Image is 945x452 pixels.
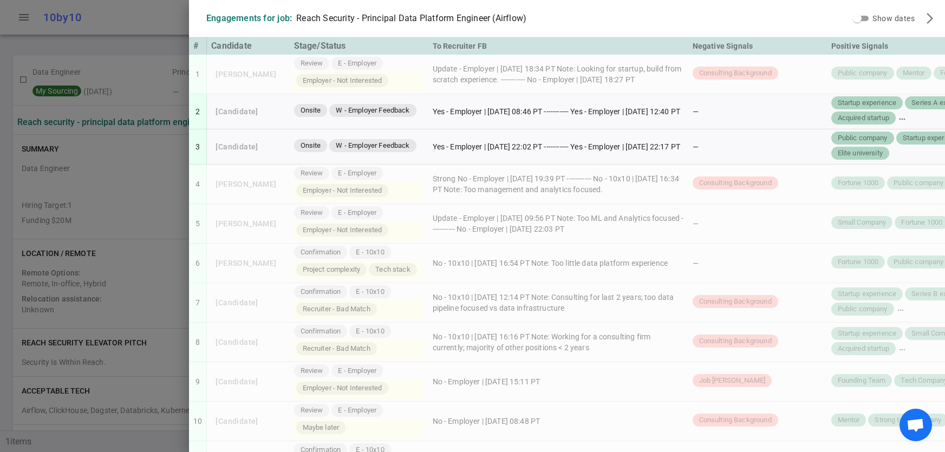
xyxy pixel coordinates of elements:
span: Recruiter - Bad Match [298,304,375,315]
span: Project complexity [298,265,365,275]
span: Startup experience [833,329,901,339]
span: E - Employer [334,366,381,376]
span: Job [PERSON_NAME] [695,376,770,386]
span: Fortune 1000 [833,257,883,267]
div: Engagements for job: [206,13,292,24]
span: Employer - Not Interested [298,76,387,86]
td: No - 10x10 | [DATE] 12:14 PT Note: Consulting for last 2 years; too data pipeline focused vs data... [428,283,688,323]
span: Confirmation [296,326,346,337]
span: Founding Team [833,376,890,386]
div: Reach Security - Principal Data Platform Engineer (Airflow) [296,13,526,24]
div: — [693,141,823,152]
td: No - 10x10 | [DATE] 16:54 PT Note: Too little data platform experience [428,244,688,283]
div: — [693,218,823,229]
span: Consulting Background [695,178,776,188]
span: Maybe later [298,423,344,433]
td: 4 [189,165,207,204]
span: Show dates [872,14,915,23]
td: No - 10x10 | [DATE] 16:16 PT Note: Working for a consulting firm currently; majority of other pos... [428,323,688,362]
span: E - Employer [334,58,381,69]
td: 10 [189,402,207,441]
span: Consulting Background [695,68,776,78]
span: arrow_forward_ios [923,12,936,25]
span: Tech stack [371,265,415,275]
td: Update - Employer | [DATE] 09:56 PT Note: Too ML and Analytics focused ----------- No - Employer ... [428,204,688,244]
span: Mentor [898,68,929,78]
span: Mentor [833,415,864,425]
div: — [693,258,823,268]
div: — [693,106,823,117]
span: W - Employer Feedback [331,106,414,116]
span: Review [296,58,328,69]
th: # [189,37,207,55]
span: Review [296,168,328,179]
span: E - Employer [334,405,381,416]
span: Employer - Not Interested [298,225,387,235]
span: E - Employer [334,168,381,179]
span: Review [296,405,328,416]
span: Elite university [833,148,887,159]
span: Acquired startup [833,344,894,354]
span: Employer - Not Interested [298,383,387,394]
th: Stage/Status [290,37,428,55]
td: 1 [189,55,207,94]
span: Confirmation [296,287,346,297]
span: more_horiz [896,306,905,315]
span: Onsite [296,106,325,116]
span: Startup experience [833,98,901,108]
td: 9 [189,362,207,402]
td: 5 [189,204,207,244]
th: Candidate [207,37,289,55]
td: Update - Employer | [DATE] 18:34 PT Note: Looking for startup, build from scratch experience. ---... [428,55,688,94]
span: more_horiz [898,115,907,123]
span: W - Employer Feedback [331,141,414,151]
span: Public company [833,304,892,315]
span: Fortune 1000 [833,178,883,188]
td: 7 [189,283,207,323]
span: E - 10x10 [351,247,388,258]
td: 3 [189,129,207,165]
div: To Recruiter FB [433,40,684,53]
span: Review [296,208,328,218]
div: Open chat [900,409,932,441]
td: 6 [189,244,207,283]
span: E - 10x10 [351,326,388,337]
div: Negative Signals [693,40,823,53]
td: Yes - Employer | [DATE] 22:02 PT ----------- Yes - Employer | [DATE] 22:17 PT [428,129,688,165]
span: Acquired startup [833,113,894,123]
span: Consulting Background [695,336,776,346]
span: Review [296,366,328,376]
span: Startup experience [833,289,901,299]
span: Public company [833,133,892,143]
td: No - Employer | [DATE] 08:48 PT [428,402,688,441]
td: 2 [189,94,207,129]
span: Onsite [296,141,325,151]
td: Strong No - Employer | [DATE] 19:39 PT ----------- No - 10x10 | [DATE] 16:34 PT Note: Too managem... [428,165,688,204]
span: Small Company [833,218,891,228]
span: Consulting Background [695,297,776,307]
span: Confirmation [296,247,346,258]
td: No - Employer | [DATE] 15:11 PT [428,362,688,402]
span: Public company [833,68,892,78]
span: more_horiz [898,345,907,354]
td: Yes - Employer | [DATE] 08:46 PT ----------- Yes - Employer | [DATE] 12:40 PT [428,94,688,129]
span: Recruiter - Bad Match [298,344,375,354]
td: 8 [189,323,207,362]
span: Consulting Background [695,415,776,425]
span: E - Employer [334,208,381,218]
span: E - 10x10 [351,287,388,297]
span: Employer - Not Interested [298,186,387,196]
